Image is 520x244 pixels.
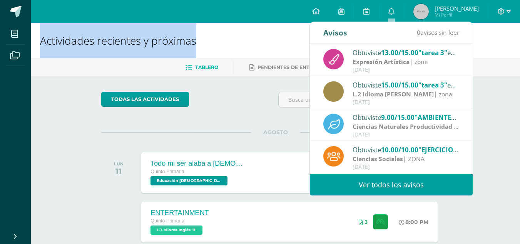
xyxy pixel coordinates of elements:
a: Ver todos los avisos [310,174,473,195]
div: Avisos [323,22,347,43]
div: [DATE] [353,131,460,138]
span: "EJERCICIOS Y TAREAS" [418,145,491,154]
span: 0 [417,28,420,37]
span: "tarea 3" [418,81,447,89]
div: 8:00 PM [399,219,428,225]
span: Quinto Primaria [150,169,184,174]
a: Tablero [186,61,218,74]
div: | zona [353,57,460,66]
div: [DATE] [353,67,460,73]
div: Obtuviste en [353,47,460,57]
div: | ZONA [353,122,460,131]
div: [DATE] [353,99,460,106]
span: Pendientes de entrega [257,64,323,70]
div: Archivos entregados [359,219,368,225]
span: 3 [365,219,368,225]
div: Obtuviste en [353,112,460,122]
div: | zona [353,90,460,99]
span: avisos sin leer [417,28,459,37]
strong: L.2 Idioma [PERSON_NAME] [353,90,434,98]
span: Tablero [195,64,218,70]
span: L.3 Idioma Inglés 'B' [150,225,202,235]
span: [PERSON_NAME] [435,5,479,12]
strong: Ciencias Sociales [353,155,403,163]
div: Obtuviste en [353,80,460,90]
img: 45x45 [413,4,429,19]
span: Educación Cristiana 'B' [150,176,227,185]
a: Pendientes de entrega [249,61,323,74]
strong: Ciencias Naturales Productividad y Desarrollo [353,122,490,131]
span: 9.00/15.00 [381,113,415,122]
a: todas las Actividades [101,92,189,107]
span: 13.00/15.00 [381,48,418,57]
span: AGOSTO [251,129,300,136]
div: Obtuviste en [353,145,460,155]
span: Quinto Primaria [150,218,184,224]
div: Todo mi ser alaba a [DEMOGRAPHIC_DATA] [150,160,243,168]
span: 15.00/15.00 [381,81,418,89]
div: | ZONA [353,155,460,163]
span: 10.00/10.00 [381,145,418,154]
input: Busca una actividad próxima aquí... [279,92,449,107]
span: Actividades recientes y próximas [40,33,196,48]
div: 11 [114,167,124,176]
span: Mi Perfil [435,12,479,18]
strong: Expresión Artística [353,57,410,66]
div: LUN [114,161,124,167]
div: ENTERTAINMENT [150,209,209,217]
div: [DATE] [353,164,460,170]
span: "tarea 3" [418,48,447,57]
